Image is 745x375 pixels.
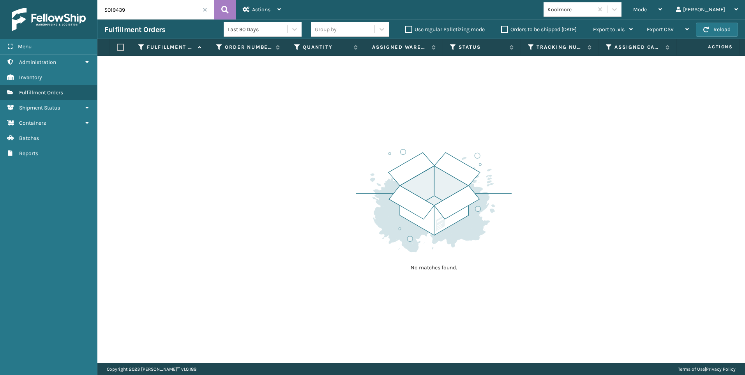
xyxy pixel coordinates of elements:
span: Batches [19,135,39,142]
label: Quantity [303,44,350,51]
label: Order Number [225,44,272,51]
a: Terms of Use [678,366,705,372]
label: Assigned Warehouse [372,44,428,51]
span: Menu [18,43,32,50]
span: Administration [19,59,56,65]
div: | [678,363,736,375]
button: Reload [696,23,738,37]
label: Fulfillment Order Id [147,44,194,51]
a: Privacy Policy [706,366,736,372]
span: Actions [683,41,738,53]
label: Status [459,44,506,51]
span: Export CSV [647,26,674,33]
span: Containers [19,120,46,126]
span: Inventory [19,74,42,81]
span: Reports [19,150,38,157]
div: Koolmore [547,5,594,14]
span: Shipment Status [19,104,60,111]
div: Group by [315,25,337,34]
span: Fulfillment Orders [19,89,63,96]
label: Assigned Carrier Service [614,44,662,51]
span: Export to .xls [593,26,625,33]
p: Copyright 2023 [PERSON_NAME]™ v 1.0.188 [107,363,196,375]
span: Mode [633,6,647,13]
label: Use regular Palletizing mode [405,26,485,33]
label: Tracking Number [537,44,584,51]
label: Orders to be shipped [DATE] [501,26,577,33]
h3: Fulfillment Orders [104,25,165,34]
span: Actions [252,6,270,13]
div: Last 90 Days [228,25,288,34]
img: logo [12,8,86,31]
